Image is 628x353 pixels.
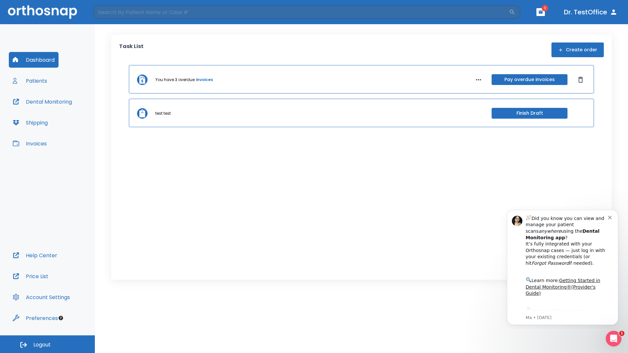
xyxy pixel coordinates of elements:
[58,315,64,321] div: Tooltip anchor
[9,94,76,109] button: Dental Monitoring
[551,42,604,57] button: Create order
[196,77,213,83] a: invoices
[497,204,628,329] iframe: Intercom notifications message
[28,104,87,116] a: App Store
[155,110,171,116] p: test test
[492,74,567,85] button: Pay overdue invoices
[9,268,52,284] button: Price List
[155,77,195,83] p: You have 3 overdue
[9,310,62,326] button: Preferences
[94,6,509,19] input: Search by Patient Name or Case #
[9,247,61,263] button: Help Center
[28,111,111,117] p: Message from Ma, sent 5w ago
[9,73,51,89] button: Patients
[9,289,74,305] button: Account Settings
[542,5,548,11] span: 1
[619,331,624,336] span: 1
[8,5,77,19] img: Orthosnap
[561,6,620,18] button: Dr. TestOffice
[9,115,52,130] button: Shipping
[9,52,59,68] button: Dashboard
[606,331,621,346] iframe: Intercom live chat
[575,75,586,85] button: Dismiss
[33,341,51,348] span: Logout
[9,136,51,151] button: Invoices
[119,42,144,57] p: Task List
[111,10,116,15] button: Dismiss notification
[492,108,567,119] button: Finish Draft
[28,103,111,136] div: Download the app: | ​ Let us know if you need help getting started!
